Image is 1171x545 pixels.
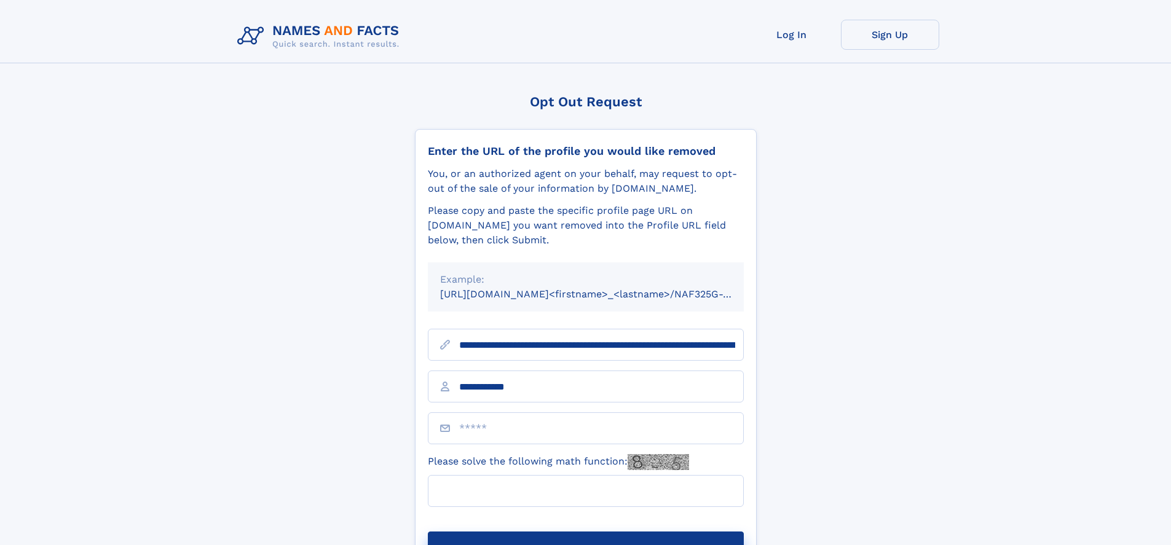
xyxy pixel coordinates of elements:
div: Please copy and paste the specific profile page URL on [DOMAIN_NAME] you want removed into the Pr... [428,203,744,248]
img: Logo Names and Facts [232,20,409,53]
label: Please solve the following math function: [428,454,689,470]
a: Log In [743,20,841,50]
div: Example: [440,272,731,287]
div: Opt Out Request [415,94,757,109]
a: Sign Up [841,20,939,50]
small: [URL][DOMAIN_NAME]<firstname>_<lastname>/NAF325G-xxxxxxxx [440,288,767,300]
div: Enter the URL of the profile you would like removed [428,144,744,158]
div: You, or an authorized agent on your behalf, may request to opt-out of the sale of your informatio... [428,167,744,196]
